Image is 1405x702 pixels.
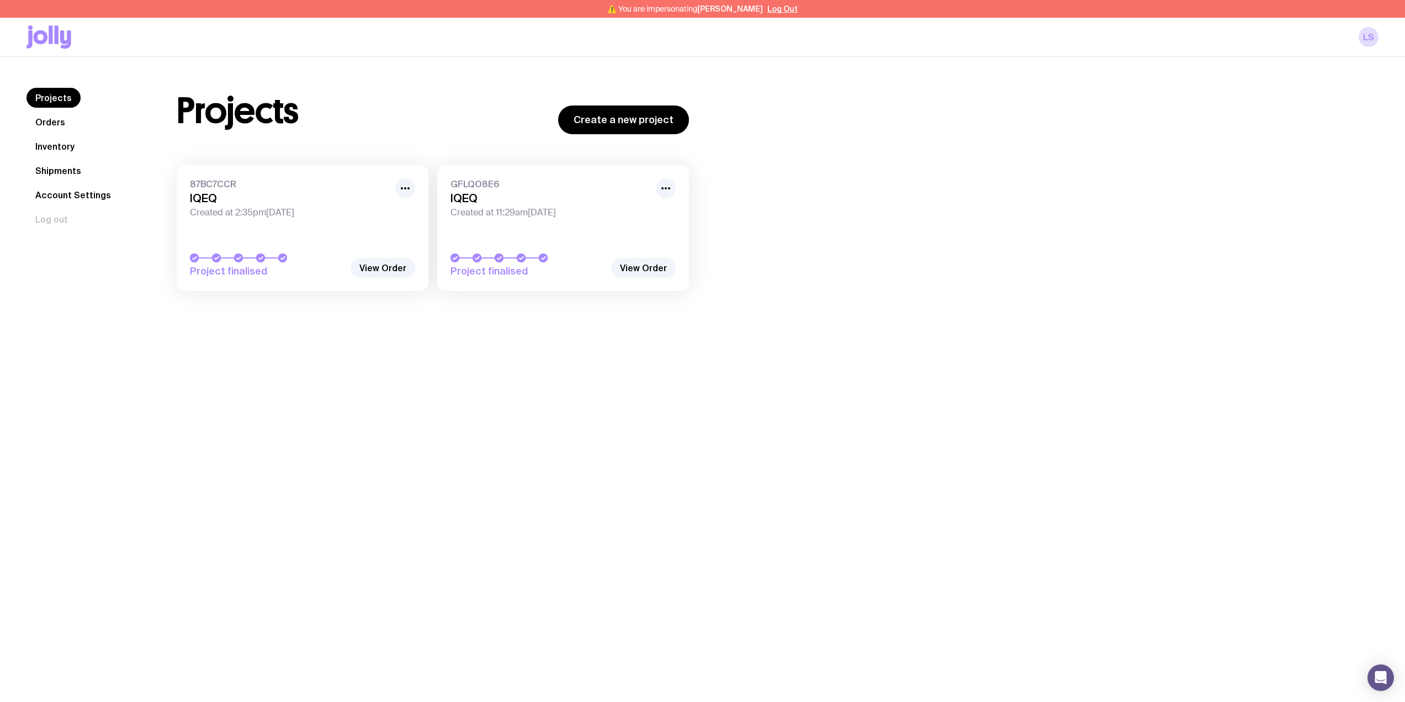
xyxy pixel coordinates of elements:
[697,4,763,13] span: [PERSON_NAME]
[1359,27,1379,47] a: LS
[450,265,605,278] span: Project finalised
[26,136,83,156] a: Inventory
[450,178,649,189] span: GFLQO8E6
[1367,664,1394,691] div: Open Intercom Messenger
[26,88,81,108] a: Projects
[177,93,299,129] h1: Projects
[190,207,389,218] span: Created at 2:35pm[DATE]
[26,112,74,132] a: Orders
[437,165,689,291] a: GFLQO8E6IQEQCreated at 11:29am[DATE]Project finalised
[26,161,90,181] a: Shipments
[607,4,763,13] span: ⚠️ You are impersonating
[190,265,344,278] span: Project finalised
[26,185,120,205] a: Account Settings
[611,258,676,278] a: View Order
[767,4,798,13] button: Log Out
[26,209,77,229] button: Log out
[450,192,649,205] h3: IQEQ
[450,207,649,218] span: Created at 11:29am[DATE]
[177,165,428,291] a: 87BC7CCRIQEQCreated at 2:35pm[DATE]Project finalised
[190,192,389,205] h3: IQEQ
[190,178,389,189] span: 87BC7CCR
[351,258,415,278] a: View Order
[558,105,689,134] a: Create a new project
